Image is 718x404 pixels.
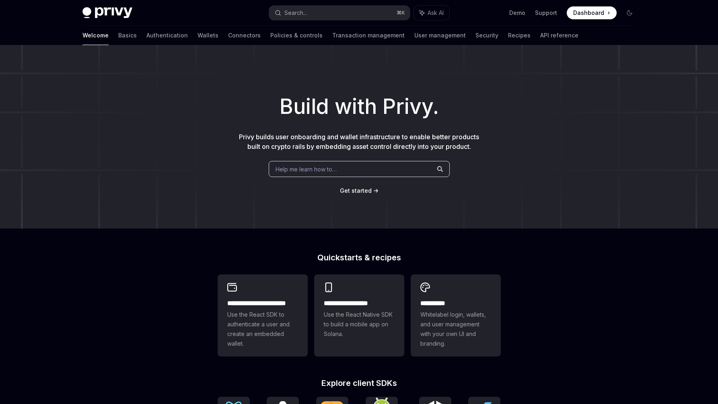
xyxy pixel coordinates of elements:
a: Authentication [146,26,188,45]
a: **** **** **** ***Use the React Native SDK to build a mobile app on Solana. [314,274,404,357]
a: Wallets [198,26,218,45]
a: Basics [118,26,137,45]
div: Search... [284,8,307,18]
span: Use the React SDK to authenticate a user and create an embedded wallet. [227,310,298,348]
span: Help me learn how to… [276,165,337,173]
span: Ask AI [428,9,444,17]
a: Dashboard [567,6,617,19]
a: Transaction management [332,26,405,45]
span: ⌘ K [397,10,405,16]
span: Whitelabel login, wallets, and user management with your own UI and branding. [420,310,491,348]
button: Toggle dark mode [623,6,636,19]
a: Connectors [228,26,261,45]
h1: Build with Privy. [13,91,705,122]
button: Ask AI [414,6,449,20]
a: API reference [540,26,578,45]
a: Demo [509,9,525,17]
a: **** *****Whitelabel login, wallets, and user management with your own UI and branding. [411,274,501,357]
a: Policies & controls [270,26,323,45]
button: Search...⌘K [269,6,410,20]
h2: Quickstarts & recipes [218,254,501,262]
span: Dashboard [573,9,604,17]
a: Support [535,9,557,17]
a: Welcome [82,26,109,45]
a: Recipes [508,26,531,45]
span: Use the React Native SDK to build a mobile app on Solana. [324,310,395,339]
h2: Explore client SDKs [218,379,501,387]
a: User management [414,26,466,45]
a: Get started [340,187,372,195]
img: dark logo [82,7,132,19]
span: Privy builds user onboarding and wallet infrastructure to enable better products built on crypto ... [239,133,479,150]
span: Get started [340,187,372,194]
a: Security [475,26,498,45]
